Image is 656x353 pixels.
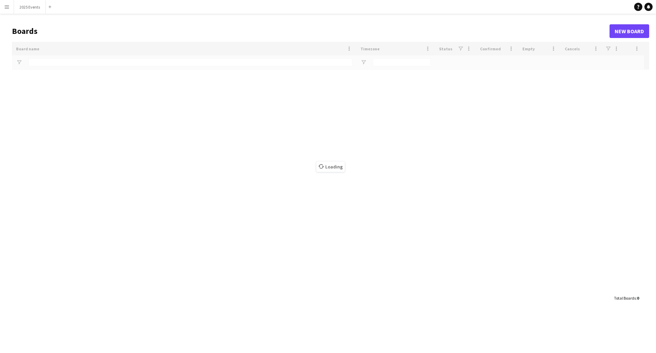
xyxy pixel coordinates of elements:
h1: Boards [12,26,610,36]
span: Total Boards [614,295,636,301]
span: 0 [637,295,639,301]
a: New Board [610,24,649,38]
div: : [614,291,639,305]
span: Loading [316,162,345,172]
button: 2025 Events [14,0,46,14]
